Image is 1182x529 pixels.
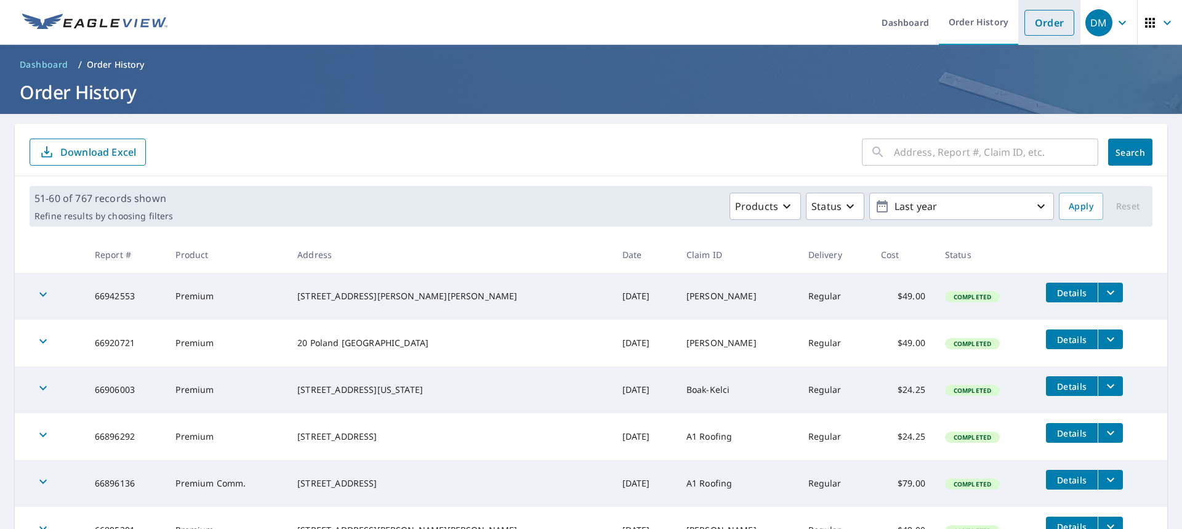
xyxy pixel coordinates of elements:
td: A1 Roofing [677,413,798,460]
th: Cost [871,236,935,273]
td: $49.00 [871,320,935,366]
span: Dashboard [20,59,68,71]
p: 51-60 of 767 records shown [34,191,173,206]
span: Details [1053,334,1090,345]
div: 20 Poland [GEOGRAPHIC_DATA] [297,337,602,349]
button: filesDropdownBtn-66920721 [1098,329,1123,349]
h1: Order History [15,79,1167,105]
span: Details [1053,474,1090,486]
span: Completed [946,293,999,301]
td: Regular [798,366,871,413]
td: [DATE] [613,273,677,320]
th: Status [935,236,1036,273]
a: Order [1024,10,1074,36]
button: Products [730,193,801,220]
button: detailsBtn-66906003 [1046,376,1098,396]
span: Completed [946,433,999,442]
span: Apply [1069,199,1093,214]
div: [STREET_ADDRESS] [297,430,602,443]
button: detailsBtn-66896292 [1046,423,1098,443]
td: Premium Comm. [166,460,287,507]
td: Premium [166,273,287,320]
th: Address [287,236,612,273]
div: [STREET_ADDRESS][PERSON_NAME][PERSON_NAME] [297,290,602,302]
th: Date [613,236,677,273]
span: Completed [946,386,999,395]
span: Details [1053,381,1090,392]
td: $79.00 [871,460,935,507]
td: Boak-Kelci [677,366,798,413]
p: Last year [890,196,1034,217]
input: Address, Report #, Claim ID, etc. [894,135,1098,169]
td: Premium [166,366,287,413]
td: Premium [166,413,287,460]
th: Product [166,236,287,273]
td: $24.25 [871,413,935,460]
td: [DATE] [613,413,677,460]
td: Premium [166,320,287,366]
p: Refine results by choosing filters [34,211,173,222]
span: Completed [946,339,999,348]
button: Search [1108,139,1152,166]
th: Report # [85,236,166,273]
p: Order History [87,59,145,71]
button: detailsBtn-66896136 [1046,470,1098,490]
p: Status [811,199,842,214]
p: Download Excel [60,145,136,159]
button: Download Excel [30,139,146,166]
td: Regular [798,460,871,507]
button: filesDropdownBtn-66896292 [1098,423,1123,443]
td: $24.25 [871,366,935,413]
td: [DATE] [613,366,677,413]
button: filesDropdownBtn-66906003 [1098,376,1123,396]
td: 66920721 [85,320,166,366]
button: detailsBtn-66920721 [1046,329,1098,349]
td: Regular [798,320,871,366]
td: 66896136 [85,460,166,507]
span: Search [1118,147,1143,158]
button: detailsBtn-66942553 [1046,283,1098,302]
button: Apply [1059,193,1103,220]
button: Last year [869,193,1054,220]
span: Details [1053,287,1090,299]
td: Regular [798,413,871,460]
button: filesDropdownBtn-66942553 [1098,283,1123,302]
td: [DATE] [613,460,677,507]
td: A1 Roofing [677,460,798,507]
img: EV Logo [22,14,167,32]
div: [STREET_ADDRESS][US_STATE] [297,384,602,396]
td: $49.00 [871,273,935,320]
span: Completed [946,480,999,488]
button: filesDropdownBtn-66896136 [1098,470,1123,490]
div: DM [1085,9,1112,36]
th: Claim ID [677,236,798,273]
button: Status [806,193,864,220]
td: Regular [798,273,871,320]
td: 66906003 [85,366,166,413]
li: / [78,57,82,72]
a: Dashboard [15,55,73,75]
td: [PERSON_NAME] [677,320,798,366]
td: 66896292 [85,413,166,460]
th: Delivery [798,236,871,273]
nav: breadcrumb [15,55,1167,75]
div: [STREET_ADDRESS] [297,477,602,490]
td: [DATE] [613,320,677,366]
td: [PERSON_NAME] [677,273,798,320]
span: Details [1053,427,1090,439]
td: 66942553 [85,273,166,320]
p: Products [735,199,778,214]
